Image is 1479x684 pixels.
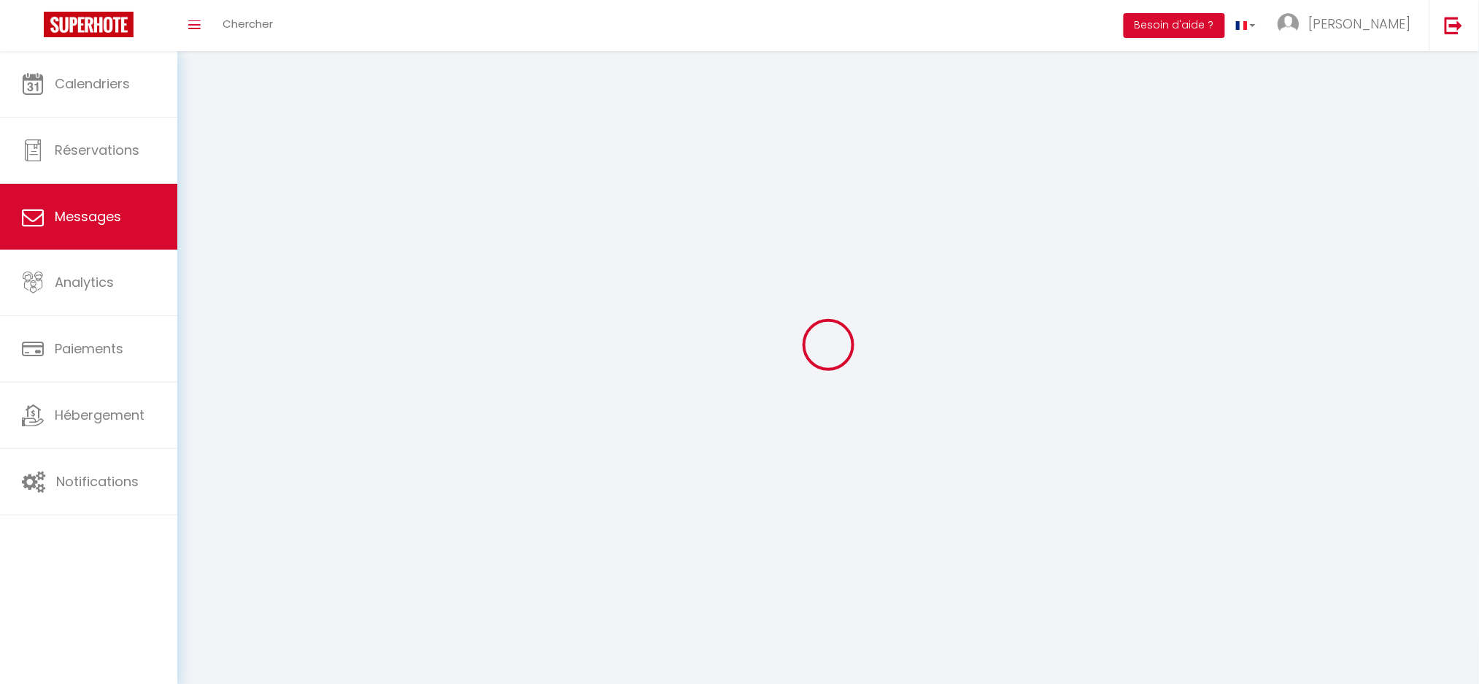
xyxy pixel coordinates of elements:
span: Paiements [55,339,123,358]
span: Hébergement [55,406,144,424]
span: Réservations [55,141,139,159]
button: Besoin d'aide ? [1124,13,1225,38]
img: ... [1278,13,1300,35]
button: Ouvrir le widget de chat LiveChat [12,6,55,50]
iframe: Chat [1417,618,1468,673]
img: logout [1445,16,1463,34]
img: Super Booking [44,12,134,37]
span: [PERSON_NAME] [1309,15,1411,33]
span: Analytics [55,273,114,291]
span: Notifications [56,472,139,491]
span: Messages [55,207,121,226]
span: Chercher [223,16,273,31]
span: Calendriers [55,74,130,93]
